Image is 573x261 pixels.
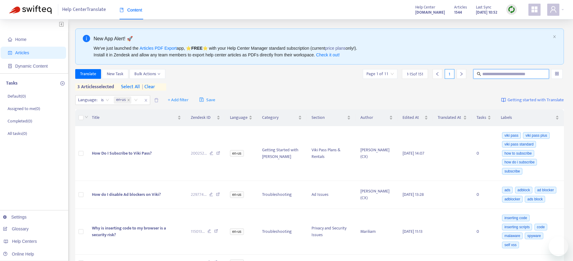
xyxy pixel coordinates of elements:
span: inserting scripts [502,224,532,230]
span: + Add filter [168,96,189,104]
span: malaware [502,233,523,239]
td: Getting Started with [PERSON_NAME] [257,126,307,181]
span: info-circle [83,35,90,42]
span: container [8,64,12,68]
span: left [435,72,440,76]
span: select all [121,83,140,91]
th: Translated At [433,109,472,126]
b: FREE [191,46,202,51]
a: Articles PDF Export [140,46,177,51]
span: user [550,6,557,13]
td: 0 [472,126,496,181]
span: Dynamic Content [15,64,48,69]
p: Completed ( 0 ) [8,118,32,124]
span: en-us [114,96,131,104]
td: [PERSON_NAME] (CX) [356,126,397,181]
p: Tasks [6,80,18,87]
span: ads [502,187,513,193]
span: clear [140,83,155,91]
span: 200252 ... [191,150,207,157]
td: Troubleshooting [257,209,307,255]
td: Mariliam [356,209,397,255]
span: plus-circle [60,81,65,85]
span: code [534,224,547,230]
span: spyware [525,233,543,239]
a: price plans [325,46,346,51]
span: | [142,83,143,91]
span: Content [120,8,142,12]
span: viki pass plus [523,132,549,139]
span: home [8,37,12,42]
span: Edited At [403,114,423,121]
th: Tasks [472,109,496,126]
span: viki pass standard [502,141,536,148]
span: en-us [230,150,244,157]
p: All tasks ( 0 ) [8,130,27,137]
div: New App Alert! 🚀 [94,35,551,42]
span: ads block [525,196,545,202]
span: Articles [454,4,467,11]
div: We've just launched the app, ⭐ ⭐️ with your Help Center Manager standard subscription (current on... [94,45,551,58]
p: Assigned to me ( 0 ) [8,105,40,112]
span: [DATE] 14:07 [403,150,424,157]
img: image-link [501,98,506,102]
span: close [127,99,130,102]
span: Tasks [477,114,486,121]
button: Bulk Actionsdown [130,69,165,79]
span: delete [154,98,159,102]
a: Settings [3,215,27,219]
span: account-book [8,51,12,55]
a: Check it out! [316,52,340,57]
a: Glossary [3,226,29,231]
span: down [157,72,160,75]
span: How Do I Subscribe to Viki Pass? [92,150,152,157]
span: how do i subscribe [502,159,537,166]
th: Labels [496,109,564,126]
span: viki pass [502,132,521,139]
span: en-us [230,228,244,235]
span: 3 articles selected [75,83,114,91]
span: Author [360,114,388,121]
span: book [120,8,124,12]
div: 1 [445,69,454,79]
p: Default ( 0 ) [8,93,26,99]
span: is [101,95,109,105]
strong: [DATE] 10:52 [476,9,497,16]
iframe: Button to launch messaging window, conversation in progress [549,237,568,256]
span: down [85,115,88,119]
td: Troubleshooting [257,181,307,209]
td: Privacy and Security Issues [307,209,356,255]
td: 0 [472,181,496,209]
span: Section [312,114,346,121]
span: Translated At [438,114,462,121]
a: Getting started with Translate [501,95,564,105]
span: en-us [116,96,126,104]
span: Last Sync [476,4,491,11]
span: ad blocker [535,187,556,193]
td: Viki Pass Plans & Rentals [307,126,356,181]
button: Translate [75,69,101,79]
td: Ad Issues [307,181,356,209]
span: Help Centers [12,239,37,244]
th: Edited At [398,109,433,126]
a: [DOMAIN_NAME] [415,9,445,16]
span: save [199,97,204,102]
img: sync.dc5367851b00ba804db3.png [508,6,515,13]
th: Title [87,109,186,126]
a: Online Help [3,252,34,256]
button: close [553,35,556,39]
td: [PERSON_NAME] (CX) [356,181,397,209]
span: Language [230,114,248,121]
span: Labels [501,114,554,121]
th: Author [356,109,397,126]
span: Language : [76,95,98,105]
span: Translate [80,71,96,77]
th: Language [225,109,257,126]
span: how to subscribe [502,150,534,157]
span: subscribe [502,168,522,175]
span: Save [199,96,215,104]
span: Help Center Translate [62,4,106,15]
span: Title [92,114,176,121]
